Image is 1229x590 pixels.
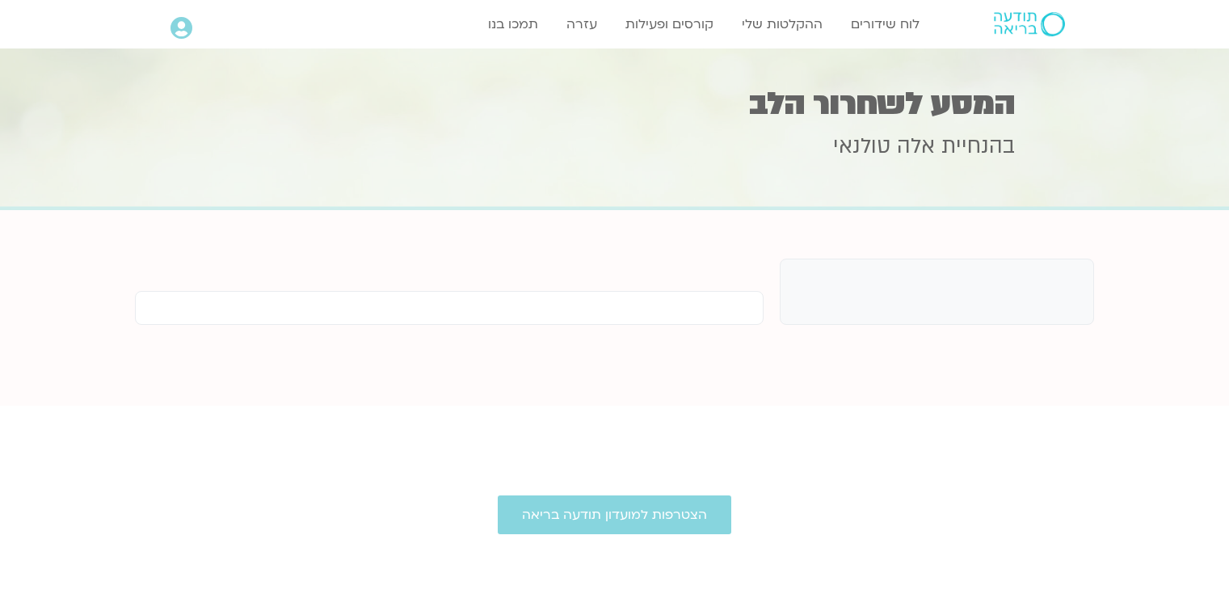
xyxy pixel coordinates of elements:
a: עזרה [558,9,605,40]
a: הצטרפות למועדון תודעה בריאה [498,495,731,534]
span: בהנחיית [941,132,1015,161]
a: תמכו בנו [480,9,546,40]
h1: המסע לשחרור הלב [215,88,1015,120]
img: תודעה בריאה [994,12,1065,36]
a: קורסים ופעילות [617,9,722,40]
a: ההקלטות שלי [734,9,831,40]
a: לוח שידורים [843,9,928,40]
span: אלה טולנאי [833,132,935,161]
span: הצטרפות למועדון תודעה בריאה [522,508,707,522]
